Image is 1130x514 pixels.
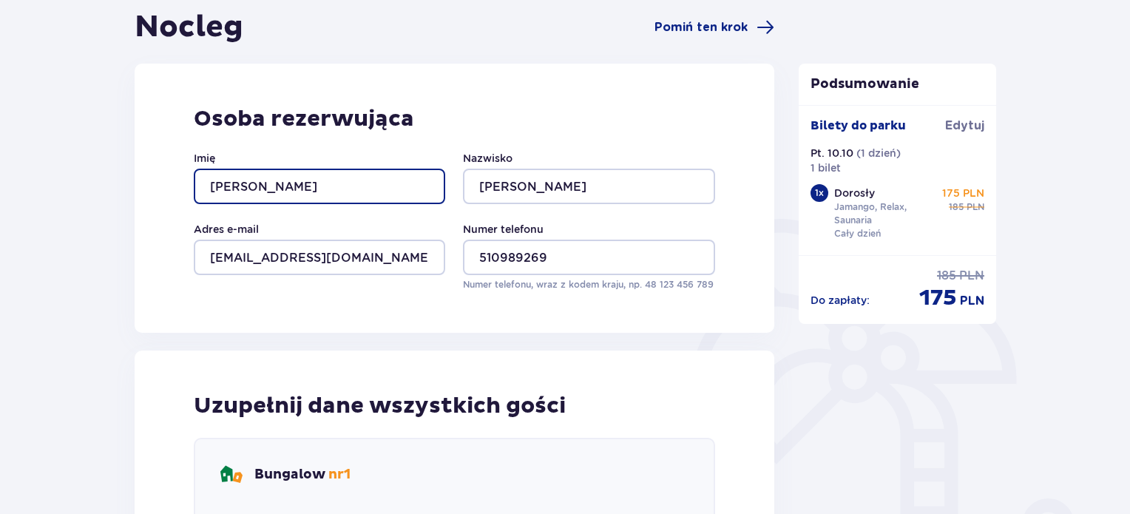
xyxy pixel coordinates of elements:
[949,200,964,214] span: 185
[967,200,984,214] span: PLN
[811,293,870,308] p: Do zapłaty :
[654,19,748,35] span: Pomiń ten krok
[654,18,774,36] a: Pomiń ten krok
[856,146,901,160] p: ( 1 dzień )
[135,9,243,46] h1: Nocleg
[937,268,956,284] span: 185
[194,222,259,237] label: Adres e-mail
[194,105,715,133] p: Osoba rezerwująca
[219,463,243,487] img: bungalows Icon
[811,160,841,175] p: 1 bilet
[328,466,351,483] span: nr 1
[811,184,828,202] div: 1 x
[960,293,984,309] span: PLN
[834,227,881,240] p: Cały dzień
[834,200,936,227] p: Jamango, Relax, Saunaria
[811,118,906,134] p: Bilety do parku
[463,169,714,204] input: Nazwisko
[463,222,544,237] label: Numer telefonu
[799,75,997,93] p: Podsumowanie
[194,240,445,275] input: Adres e-mail
[919,284,957,312] span: 175
[463,278,714,291] p: Numer telefonu, wraz z kodem kraju, np. 48 ​123 ​456 ​789
[463,240,714,275] input: Numer telefonu
[959,268,984,284] span: PLN
[834,186,875,200] p: Dorosły
[811,146,853,160] p: Pt. 10.10
[194,151,215,166] label: Imię
[942,186,984,200] p: 175 PLN
[463,151,512,166] label: Nazwisko
[945,118,984,134] span: Edytuj
[194,169,445,204] input: Imię
[254,466,351,484] p: Bungalow
[194,392,566,420] p: Uzupełnij dane wszystkich gości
